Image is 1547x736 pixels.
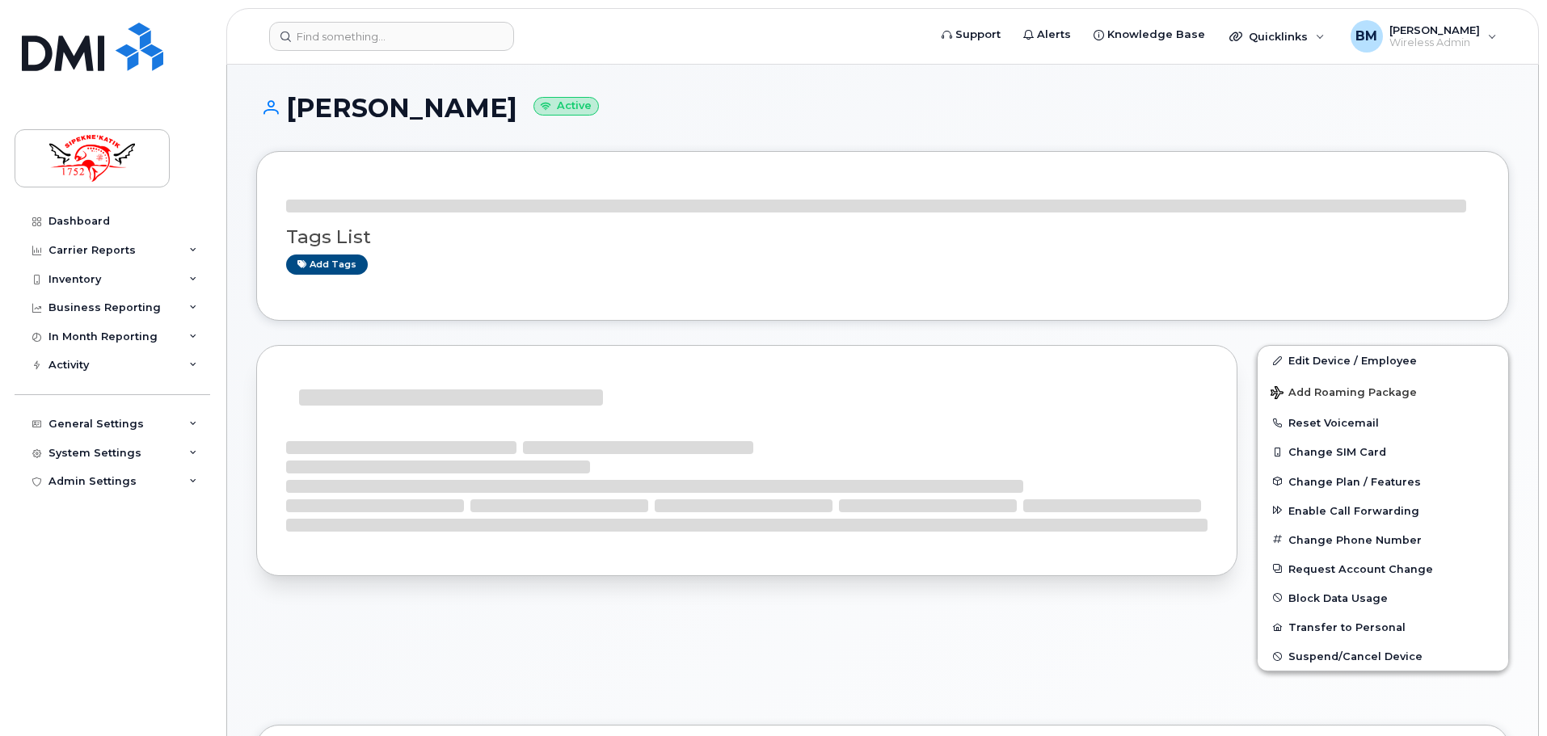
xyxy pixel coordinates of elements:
button: Reset Voicemail [1258,408,1508,437]
span: Change Plan / Features [1288,475,1421,487]
button: Transfer to Personal [1258,612,1508,641]
button: Request Account Change [1258,554,1508,583]
button: Change Phone Number [1258,525,1508,554]
button: Change SIM Card [1258,437,1508,466]
a: Edit Device / Employee [1258,346,1508,375]
button: Enable Call Forwarding [1258,496,1508,525]
h1: [PERSON_NAME] [256,94,1509,122]
button: Block Data Usage [1258,583,1508,612]
span: Enable Call Forwarding [1288,504,1419,516]
a: Add tags [286,254,368,275]
button: Suspend/Cancel Device [1258,641,1508,671]
span: Suspend/Cancel Device [1288,650,1423,662]
button: Change Plan / Features [1258,467,1508,496]
small: Active [533,97,599,116]
span: Add Roaming Package [1271,386,1417,402]
button: Add Roaming Package [1258,375,1508,408]
h3: Tags List [286,227,1479,247]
